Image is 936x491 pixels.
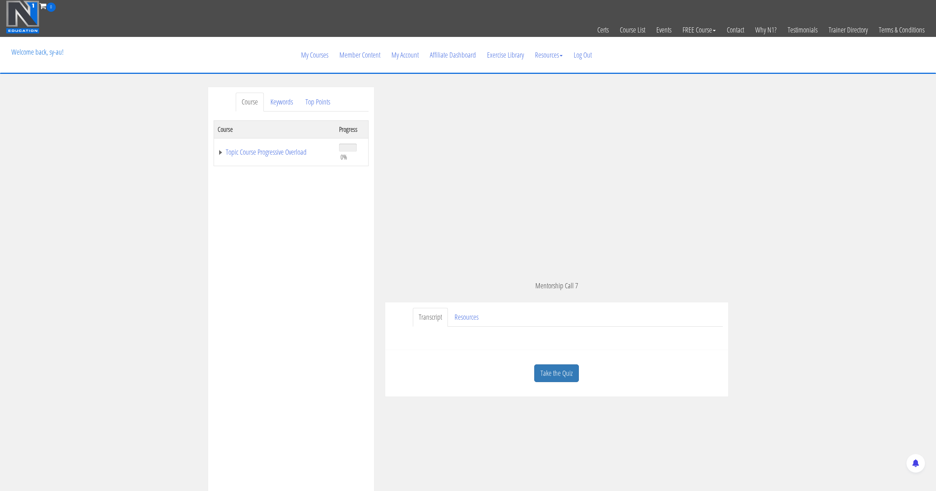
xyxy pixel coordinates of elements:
[386,37,424,73] a: My Account
[334,37,386,73] a: Member Content
[592,12,614,48] a: Certs
[823,12,873,48] a: Trainer Directory
[424,37,481,73] a: Affiliate Dashboard
[481,37,529,73] a: Exercise Library
[750,12,782,48] a: Why N1?
[614,12,651,48] a: Course List
[449,308,484,327] a: Resources
[651,12,677,48] a: Events
[236,93,264,111] a: Course
[265,93,299,111] a: Keywords
[534,364,579,382] a: Take the Quiz
[300,93,336,111] a: Top Points
[6,0,39,34] img: n1-education
[782,12,823,48] a: Testimonials
[568,37,597,73] a: Log Out
[721,12,750,48] a: Contact
[214,120,335,138] th: Course
[296,37,334,73] a: My Courses
[6,37,69,67] p: Welcome back, sy-au!
[46,3,56,12] span: 0
[385,280,728,291] p: Mentorship Call 7
[335,120,368,138] th: Progress
[39,1,56,11] a: 0
[218,148,332,156] a: Topic Course Progressive Overload
[529,37,568,73] a: Resources
[677,12,721,48] a: FREE Course
[341,153,347,161] span: 0%
[873,12,930,48] a: Terms & Conditions
[413,308,448,327] a: Transcript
